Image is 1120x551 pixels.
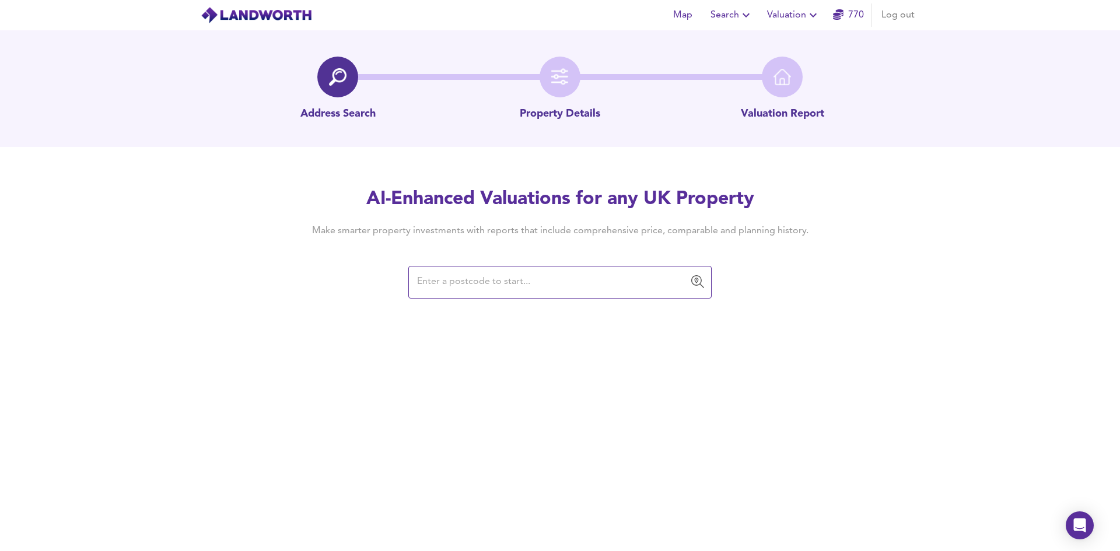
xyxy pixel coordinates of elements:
[664,3,701,27] button: Map
[414,271,689,293] input: Enter a postcode to start...
[741,107,824,122] p: Valuation Report
[1066,511,1094,539] div: Open Intercom Messenger
[201,6,312,24] img: logo
[294,187,826,212] h2: AI-Enhanced Valuations for any UK Property
[773,68,791,86] img: home-icon
[762,3,825,27] button: Valuation
[833,7,864,23] a: 770
[881,7,915,23] span: Log out
[710,7,753,23] span: Search
[767,7,820,23] span: Valuation
[300,107,376,122] p: Address Search
[706,3,758,27] button: Search
[829,3,867,27] button: 770
[294,224,826,237] h4: Make smarter property investments with reports that include comprehensive price, comparable and p...
[877,3,919,27] button: Log out
[551,68,569,86] img: filter-icon
[329,68,346,86] img: search-icon
[668,7,696,23] span: Map
[520,107,600,122] p: Property Details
